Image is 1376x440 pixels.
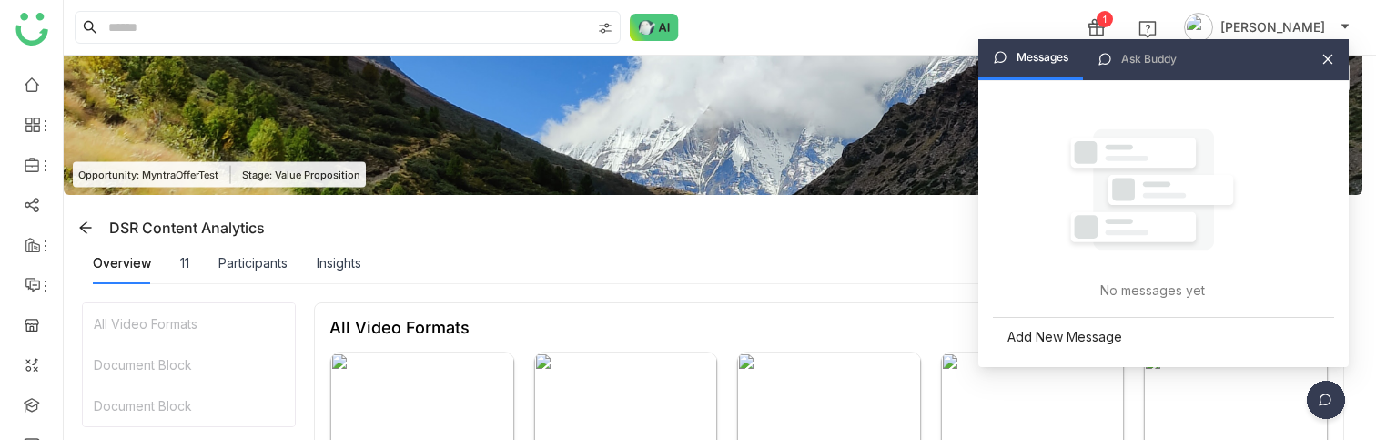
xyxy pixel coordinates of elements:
img: avatar [1184,13,1213,42]
img: logo [15,13,48,46]
div: No messages yet [1100,281,1205,301]
img: dsr-chat-floating.svg [1303,381,1349,426]
div: Document Block [83,385,295,426]
span: Stage: Value Proposition [242,167,360,182]
img: No messages yet [1061,98,1243,281]
img: chat-icon-header.svg [1098,52,1112,67]
span: Opportunity: MyntraOfferTest [78,167,218,182]
div: 1 [1097,11,1113,27]
div: Ask Buddy [1121,51,1177,68]
div: All Video Formats [329,318,470,337]
div: DSR Content Analytics [71,213,265,242]
div: Document Block [83,344,295,385]
img: chat-icon-header.svg [993,50,1007,65]
div: 11 [180,253,189,273]
img: search-type.svg [598,21,612,36]
button: [PERSON_NAME] [1180,13,1354,42]
img: help.svg [1138,20,1157,38]
div: Add New Message [993,317,1334,356]
div: Messages [1017,49,1068,67]
div: Insights [317,253,361,273]
img: ask-buddy-normal.svg [630,14,679,41]
div: Participants [218,253,288,273]
span: [PERSON_NAME] [1220,17,1325,37]
div: All Video Formats [83,303,295,344]
div: Overview [93,253,151,273]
